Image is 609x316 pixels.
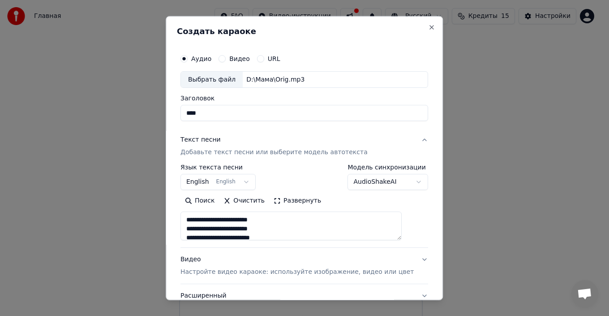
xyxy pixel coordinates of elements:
button: Расширенный [180,284,428,307]
button: Текст песниДобавьте текст песни или выберите модель автотекста [180,128,428,164]
h2: Создать караоке [177,27,432,35]
button: ВидеоНастройте видео караоке: используйте изображение, видео или цвет [180,248,428,284]
div: Текст песни [180,135,221,144]
p: Добавьте текст песни или выберите модель автотекста [180,148,368,157]
label: Заголовок [180,95,428,101]
button: Очистить [219,194,270,208]
label: Модель синхронизации [348,164,429,170]
button: Развернуть [269,194,326,208]
label: Аудио [191,55,211,61]
div: Текст песниДобавьте текст песни или выберите модель автотекста [180,164,428,247]
label: Видео [229,55,250,61]
p: Настройте видео караоке: используйте изображение, видео или цвет [180,268,414,277]
div: Видео [180,255,414,277]
label: Язык текста песни [180,164,256,170]
div: D:\Мама\Orig.mp3 [243,75,308,84]
button: Поиск [180,194,219,208]
div: Выбрать файл [181,71,243,87]
label: URL [268,55,280,61]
